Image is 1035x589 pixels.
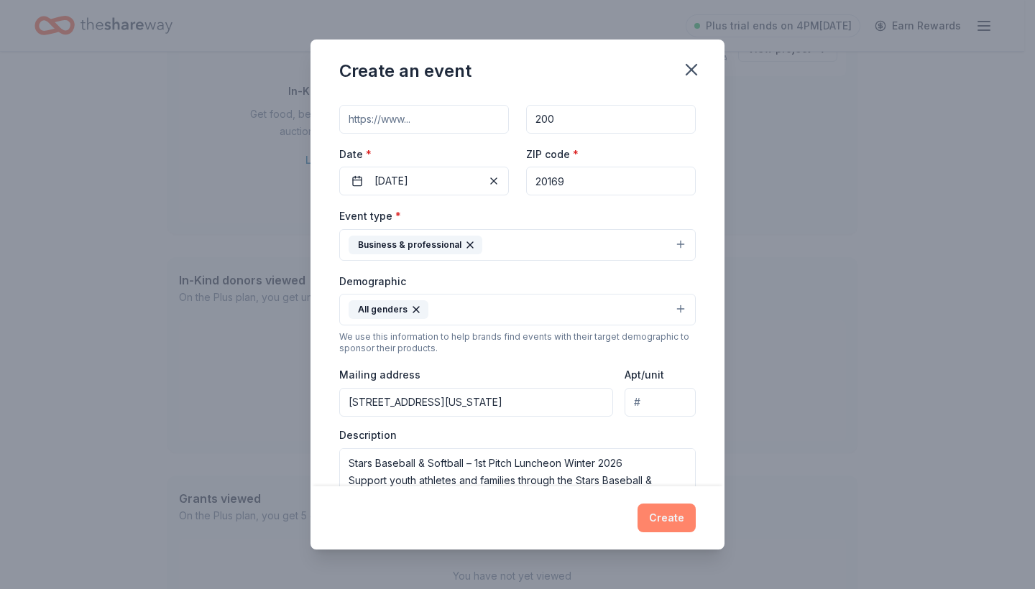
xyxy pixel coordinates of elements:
button: Business & professional [339,229,696,261]
label: ZIP code [526,147,579,162]
button: [DATE] [339,167,509,195]
button: Create [638,504,696,532]
label: Description [339,428,397,442]
label: Demographic [339,274,406,289]
input: # [625,388,696,417]
button: All genders [339,294,696,325]
input: Enter a US address [339,388,613,417]
div: All genders [349,300,428,319]
label: Apt/unit [625,368,664,382]
input: 20 [526,105,696,134]
input: 12345 (U.S. only) [526,167,696,195]
label: Date [339,147,509,162]
label: Event type [339,209,401,223]
label: Mailing address [339,368,420,382]
div: Business & professional [349,236,482,254]
div: We use this information to help brands find events with their target demographic to sponsor their... [339,331,696,354]
div: Create an event [339,60,471,83]
input: https://www... [339,105,509,134]
textarea: Stars Baseball & Softball – 1st Pitch Luncheon Winter 2026 Support youth athletes and families th... [339,448,696,513]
